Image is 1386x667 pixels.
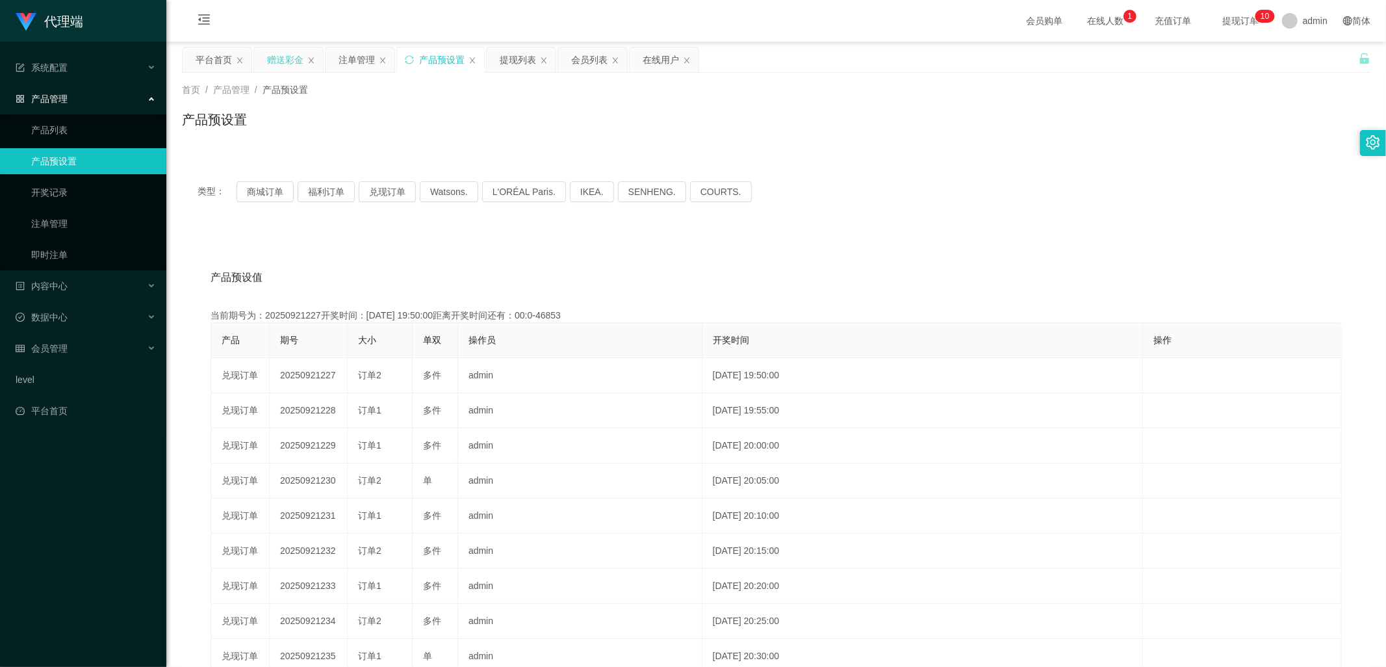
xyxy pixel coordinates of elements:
[1128,10,1133,23] p: 1
[31,211,156,237] a: 注单管理
[270,358,348,393] td: 20250921227
[16,281,25,291] i: 图标: profile
[1261,10,1265,23] p: 1
[267,47,303,72] div: 赠送彩金
[702,464,1144,499] td: [DATE] 20:05:00
[211,428,270,464] td: 兑现订单
[1265,10,1270,23] p: 0
[16,63,25,72] i: 图标: form
[211,309,1342,322] div: 当前期号为：20250921227开奖时间：[DATE] 19:50:00距离开奖时间还有：00:0-46853
[358,510,381,521] span: 订单1
[423,370,441,380] span: 多件
[702,534,1144,569] td: [DATE] 20:15:00
[458,534,702,569] td: admin
[540,57,548,64] i: 图标: close
[423,335,441,345] span: 单双
[683,57,691,64] i: 图标: close
[236,57,244,64] i: 图标: close
[16,343,68,354] span: 会员管理
[458,499,702,534] td: admin
[690,181,752,202] button: COURTS.
[702,358,1144,393] td: [DATE] 19:50:00
[1081,16,1130,25] span: 在线人数
[358,616,381,626] span: 订单2
[618,181,686,202] button: SENHENG.
[358,370,381,380] span: 订单2
[458,393,702,428] td: admin
[16,94,68,104] span: 产品管理
[211,604,270,639] td: 兑现订单
[31,117,156,143] a: 产品列表
[211,464,270,499] td: 兑现订单
[211,358,270,393] td: 兑现订单
[570,181,614,202] button: IKEA.
[211,270,263,285] span: 产品预设值
[222,335,240,345] span: 产品
[1216,16,1265,25] span: 提现订单
[713,335,749,345] span: 开奖时间
[339,47,375,72] div: 注单管理
[16,13,36,31] img: logo.9652507e.png
[182,110,247,129] h1: 产品预设置
[458,569,702,604] td: admin
[270,393,348,428] td: 20250921228
[571,47,608,72] div: 会员列表
[31,148,156,174] a: 产品预设置
[270,499,348,534] td: 20250921231
[423,440,441,451] span: 多件
[458,428,702,464] td: admin
[1123,10,1136,23] sup: 1
[211,393,270,428] td: 兑现订单
[182,85,200,95] span: 首页
[16,94,25,103] i: 图标: appstore-o
[263,85,308,95] span: 产品预设置
[423,475,432,486] span: 单
[468,57,476,64] i: 图标: close
[205,85,208,95] span: /
[270,464,348,499] td: 20250921230
[255,85,257,95] span: /
[16,16,83,26] a: 代理端
[280,335,298,345] span: 期号
[420,181,478,202] button: Watsons.
[702,393,1144,428] td: [DATE] 19:55:00
[213,85,250,95] span: 产品管理
[31,179,156,205] a: 开奖记录
[198,181,237,202] span: 类型：
[423,651,432,661] span: 单
[702,499,1144,534] td: [DATE] 20:10:00
[237,181,294,202] button: 商城订单
[1255,10,1274,23] sup: 10
[358,335,376,345] span: 大小
[419,47,465,72] div: 产品预设置
[44,1,83,42] h1: 代理端
[423,616,441,626] span: 多件
[182,1,226,42] i: 图标: menu-fold
[405,55,414,64] i: 图标: sync
[1153,335,1172,345] span: 操作
[270,604,348,639] td: 20250921234
[16,312,68,322] span: 数据中心
[458,464,702,499] td: admin
[702,428,1144,464] td: [DATE] 20:00:00
[423,510,441,521] span: 多件
[211,534,270,569] td: 兑现订单
[211,499,270,534] td: 兑现订单
[16,367,156,393] a: level
[379,57,387,64] i: 图标: close
[358,651,381,661] span: 订单1
[423,581,441,591] span: 多件
[1148,16,1198,25] span: 充值订单
[458,604,702,639] td: admin
[1359,53,1370,64] i: 图标: unlock
[358,545,381,556] span: 订单2
[1366,135,1380,150] i: 图标: setting
[611,57,619,64] i: 图标: close
[270,428,348,464] td: 20250921229
[423,545,441,556] span: 多件
[16,281,68,291] span: 内容中心
[1343,16,1352,25] i: 图标: global
[702,569,1144,604] td: [DATE] 20:20:00
[270,569,348,604] td: 20250921233
[270,534,348,569] td: 20250921232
